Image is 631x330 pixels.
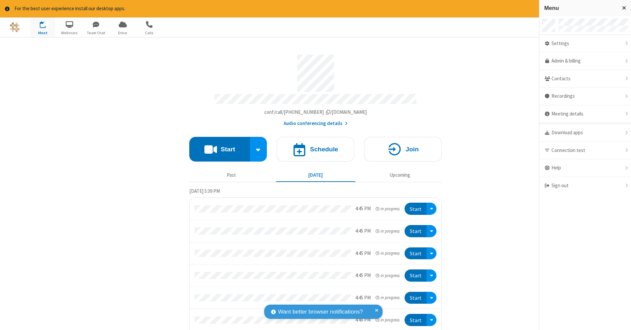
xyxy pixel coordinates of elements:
button: [DATE] [276,169,355,182]
div: Open menu [427,314,436,326]
span: Meet [31,30,55,36]
div: Open menu [427,225,436,237]
div: Settings [539,35,631,53]
span: [DATE] 5:39 PM [189,188,220,194]
span: Copy my meeting room link [264,109,367,115]
button: Start [405,292,427,304]
img: QA Selenium DO NOT DELETE OR CHANGE [10,22,20,32]
a: Admin & billing [539,52,631,70]
em: in progress [376,317,400,323]
div: Open menu [427,247,436,260]
div: Open menu [427,269,436,282]
button: Start [405,203,427,215]
div: 4:45 PM [355,250,371,257]
div: 12 [43,21,49,26]
h4: Join [406,146,419,152]
button: Start [405,269,427,282]
h4: Start [221,146,235,152]
div: Recordings [539,88,631,105]
em: in progress [376,228,400,234]
div: Open menu [538,17,631,37]
button: Join [364,137,442,162]
div: Connection test [539,142,631,160]
button: Upcoming [360,169,439,182]
em: in progress [376,294,400,301]
div: Contacts [539,70,631,88]
div: 4:45 PM [355,205,371,213]
button: Start [405,247,427,260]
button: Audio conferencing details [284,120,348,127]
button: Start [405,225,427,237]
span: Calls [137,30,162,36]
div: Meeting details [539,105,631,123]
section: Account details [189,50,442,127]
div: Help [539,159,631,177]
div: Start conference options [250,137,267,162]
div: For the best user experience install our desktop apps. [14,5,577,13]
button: Start [189,137,250,162]
em: in progress [376,272,400,279]
em: in progress [376,206,400,212]
button: Schedule [277,137,354,162]
div: Open menu [427,203,436,215]
span: Want better browser notifications? [278,308,363,316]
span: Webinars [57,30,82,36]
div: 4:45 PM [355,227,371,235]
span: Drive [110,30,135,36]
div: 4:45 PM [355,294,371,302]
button: Past [192,169,271,182]
h3: Menu [544,5,616,11]
button: Start [405,314,427,326]
div: Download apps [539,124,631,142]
button: Copy my meeting room linkCopy my meeting room link [264,109,367,116]
span: Team Chat [84,30,108,36]
em: in progress [376,250,400,256]
h4: Schedule [310,146,338,152]
div: Sign out [539,177,631,194]
div: 4:45 PM [355,272,371,279]
div: Open menu [427,292,436,304]
button: Logo [2,17,27,37]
